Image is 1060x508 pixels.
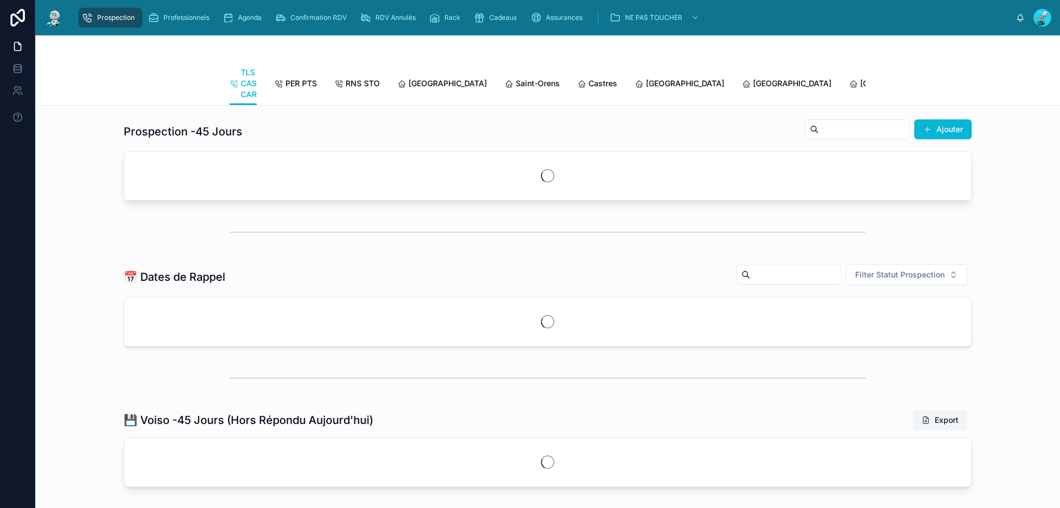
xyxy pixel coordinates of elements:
span: Confirmation RDV [290,13,347,22]
a: PER PTS [274,74,317,96]
button: Ajouter [914,119,972,139]
a: TLS CAS CAR [230,62,257,106]
span: TLS CAS CAR [241,67,257,100]
span: Saint-Orens [516,78,560,89]
button: Export [913,410,967,430]
span: [GEOGRAPHIC_DATA] [860,78,939,89]
a: Agenda [219,8,269,28]
span: [GEOGRAPHIC_DATA] [753,78,831,89]
button: Select Button [846,264,967,285]
span: NE PAS TOUCHER [625,13,682,22]
a: Confirmation RDV [272,8,354,28]
span: Prospection [97,13,135,22]
span: Assurances [546,13,582,22]
a: [GEOGRAPHIC_DATA] [397,74,487,96]
span: [GEOGRAPHIC_DATA] [646,78,724,89]
a: Assurances [527,8,590,28]
a: RDV Annulés [357,8,423,28]
span: Castres [589,78,617,89]
a: [GEOGRAPHIC_DATA] [849,74,939,96]
span: Agenda [238,13,262,22]
span: PER PTS [285,78,317,89]
a: [GEOGRAPHIC_DATA] [742,74,831,96]
span: Cadeaux [489,13,517,22]
a: Cadeaux [470,8,525,28]
a: Saint-Orens [505,74,560,96]
span: Filter Statut Prospection [855,269,945,280]
a: Prospection [78,8,142,28]
h1: 📅 Dates de Rappel [124,269,225,285]
a: [GEOGRAPHIC_DATA] [635,74,724,96]
img: App logo [44,9,64,27]
a: NE PAS TOUCHER [606,8,704,28]
span: Professionnels [163,13,209,22]
a: Rack [426,8,468,28]
span: Rack [444,13,460,22]
span: [GEOGRAPHIC_DATA] [409,78,487,89]
h1: 💾 Voiso -45 Jours (Hors Répondu Aujourd'hui) [124,412,373,428]
h1: Prospection -45 Jours [124,124,242,139]
span: RNS STO [346,78,380,89]
a: Castres [577,74,617,96]
a: RNS STO [335,74,380,96]
a: Professionnels [145,8,217,28]
div: scrollable content [73,6,1016,30]
span: RDV Annulés [375,13,416,22]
